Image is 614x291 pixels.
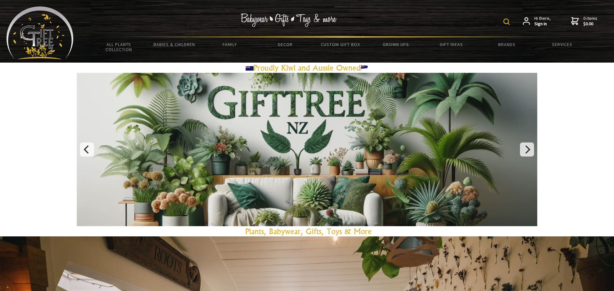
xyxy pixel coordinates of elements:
a: Plants, Babywear, Gifts, Toys & Mor [245,226,368,236]
span: Hi there, [534,16,551,27]
a: Decor [257,38,313,51]
a: Services [535,38,590,51]
a: 0 items$0.00 [571,16,597,27]
strong: Sign in [534,21,551,27]
a: Family [202,38,257,51]
strong: $0.00 [583,21,597,27]
a: Grown Ups [368,38,424,51]
a: Babies & Children [146,38,202,51]
img: Babyware - Gifts - Toys and more... [6,6,74,59]
img: product search [503,19,510,25]
span: 0 items [583,15,597,27]
a: Custom Gift Box [313,38,368,51]
button: Next [520,142,534,157]
a: Proudly Kiwi and Aussie Owned [246,63,368,73]
img: Babywear - Gifts - Toys & more [240,13,336,27]
a: All Plants Collection [91,38,146,56]
button: Previous [80,142,94,157]
a: Hi there,Sign in [523,16,551,27]
a: Brands [479,38,534,51]
a: Gift Ideas [424,38,479,51]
